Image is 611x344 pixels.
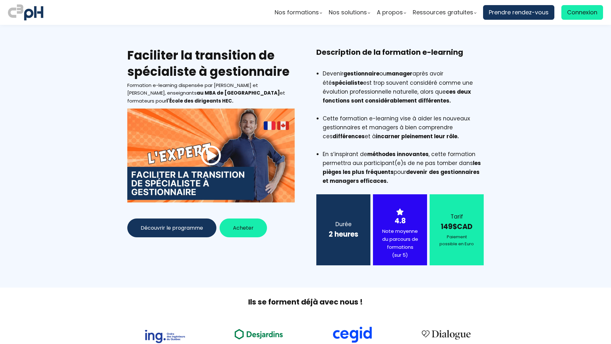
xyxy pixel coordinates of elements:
[144,330,185,343] img: 73f878ca33ad2a469052bbe3fa4fd140.png
[233,224,254,232] span: Acheter
[141,224,203,232] span: Découvrir le programme
[119,297,492,307] h2: Ils se forment déjà avec nous !
[197,90,280,96] b: au MBA de [GEOGRAPHIC_DATA]
[438,212,476,221] div: Tarif
[316,47,484,68] h3: Description de la formation e-learning
[324,220,362,229] div: Durée
[441,222,473,232] strong: 149$CAD
[377,8,403,17] span: A propos
[332,326,373,343] img: cdf238afa6e766054af0b3fe9d0794df.png
[329,229,358,239] b: 2 heures
[406,168,427,176] b: devenir
[367,150,429,158] b: méthodes innovantes
[438,233,476,247] div: Paiement possible en Euro
[489,8,549,17] span: Prendre rendez-vous
[230,325,287,343] img: ea49a208ccc4d6e7deb170dc1c457f3b.png
[386,70,412,77] b: manager
[395,216,406,226] strong: 4.8
[166,97,233,104] b: l'École des dirigeants HEC.
[376,133,459,140] b: incarner pleinement leur rôle.
[127,219,216,237] button: Découvrir le programme
[381,227,419,259] div: Note moyenne du parcours de formations
[329,8,367,17] span: Nos solutions
[561,5,603,20] a: Connexion
[413,8,473,17] span: Ressources gratuites
[323,69,484,114] li: Devenir ou après avoir été est trop souvent considéré comme une évolution professionnelle naturel...
[275,8,319,17] span: Nos formations
[332,79,363,87] b: spécialiste
[127,82,295,105] div: Formation e-learning dispensée par [PERSON_NAME] et [PERSON_NAME], enseignants et formateurs pour
[381,251,419,259] div: (sur 5)
[343,70,379,77] b: gestionnaire
[127,47,295,80] h2: Faciliter la transition de spécialiste à gestionnaire
[323,88,471,104] b: ces deux fonctions sont considérablement différentes.
[323,150,484,185] li: En s’inspirant de , cette formation permettra aux participant(e)s de ne pas tomber dans pour
[323,114,484,150] li: Cette formation e-learning vise à aider les nouveaux gestionnaires et managers à bien comprendre ...
[323,159,481,176] b: les pièges les plus fréquents
[220,219,267,237] button: Acheter
[483,5,554,20] a: Prendre rendez-vous
[333,133,365,140] b: différences
[8,3,43,22] img: logo C3PH
[567,8,597,17] span: Connexion
[418,326,475,343] img: 4cbfeea6ce3138713587aabb8dcf64fe.png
